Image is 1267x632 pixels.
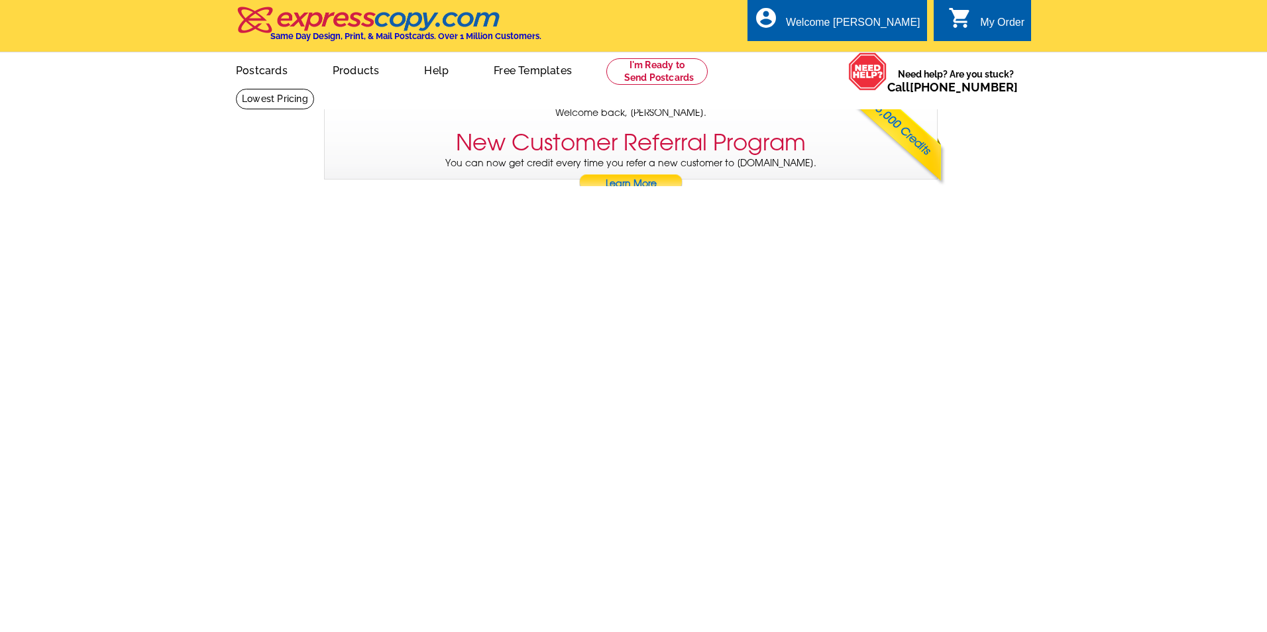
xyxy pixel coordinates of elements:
[980,17,1024,35] div: My Order
[311,54,401,85] a: Products
[456,129,806,156] h3: New Customer Referral Program
[887,80,1018,94] span: Call
[325,156,937,194] p: You can now get credit every time you refer a new customer to [DOMAIN_NAME].
[754,6,778,30] i: account_circle
[578,174,683,194] a: Learn More
[472,54,593,85] a: Free Templates
[910,80,1018,94] a: [PHONE_NUMBER]
[786,17,920,35] div: Welcome [PERSON_NAME]
[403,54,470,85] a: Help
[555,106,706,120] span: Welcome back, [PERSON_NAME].
[848,52,887,91] img: help
[215,54,309,85] a: Postcards
[236,16,541,41] a: Same Day Design, Print, & Mail Postcards. Over 1 Million Customers.
[948,15,1024,31] a: shopping_cart My Order
[948,6,972,30] i: shopping_cart
[887,68,1024,94] span: Need help? Are you stuck?
[270,31,541,41] h4: Same Day Design, Print, & Mail Postcards. Over 1 Million Customers.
